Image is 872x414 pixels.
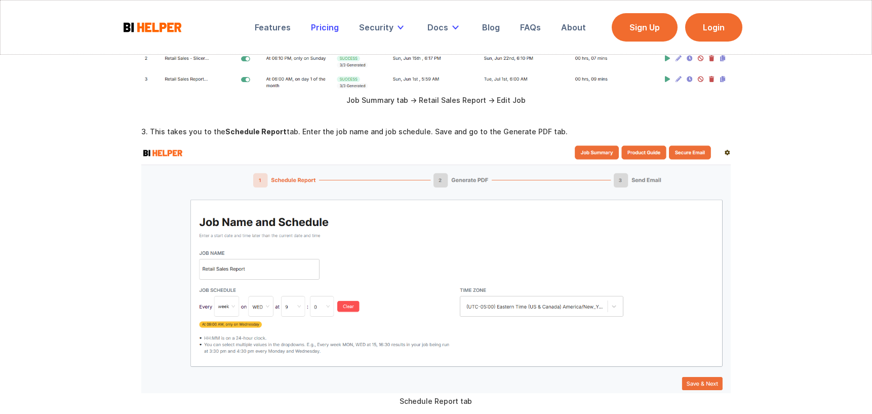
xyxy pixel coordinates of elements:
[561,22,586,32] div: About
[255,22,291,32] div: Features
[420,16,469,39] div: Docs
[520,22,541,32] div: FAQs
[225,127,287,136] strong: Schedule Report
[513,16,548,39] a: FAQs
[141,110,730,121] p: ‍
[482,22,500,32] div: Blog
[311,22,339,32] div: Pricing
[141,95,730,105] figcaption: Job Summary tab -> Retail Sales Report -> Edit Job
[248,16,298,39] a: Features
[304,16,346,39] a: Pricing
[475,16,507,39] a: Blog
[359,22,393,32] div: Security
[352,16,415,39] div: Security
[141,396,730,406] figcaption: Schedule Report tab
[554,16,593,39] a: About
[141,126,730,137] p: 3. This takes you to the tab. Enter the job name and job schedule. Save and go to the Generate PD...
[612,13,678,42] a: Sign Up
[685,13,742,42] a: Login
[427,22,448,32] div: Docs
